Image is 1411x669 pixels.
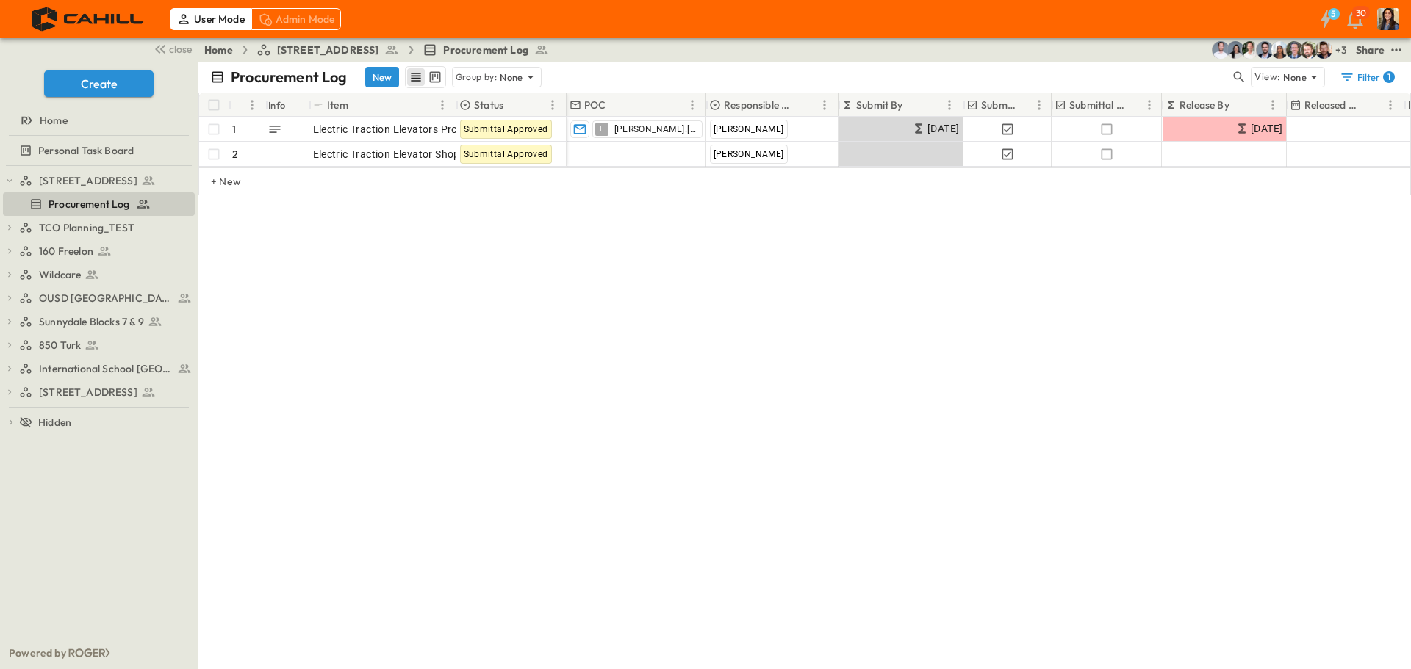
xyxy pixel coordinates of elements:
[434,96,451,114] button: Menu
[40,113,68,128] span: Home
[19,217,192,238] a: TCO Planning_TEST
[981,98,1016,112] p: Submitted?
[351,97,367,113] button: Sort
[169,42,192,57] span: close
[39,361,173,376] span: International School San Francisco
[39,338,81,352] span: 850 Turk
[1251,120,1282,137] span: [DATE]
[229,93,265,117] div: #
[19,358,192,379] a: International School San Francisco
[1335,43,1350,57] p: + 3
[19,382,192,402] a: [STREET_ADDRESS]
[584,98,606,112] p: POC
[3,192,195,216] div: Procurement Logtest
[211,174,220,189] p: + New
[39,267,81,282] span: Wildcare
[1283,70,1307,84] p: None
[327,98,348,112] p: Item
[1365,97,1382,113] button: Sort
[268,84,286,126] div: Info
[39,314,144,329] span: Sunnydale Blocks 7 & 9
[39,244,93,258] span: 160 Freelon
[265,93,309,117] div: Info
[148,38,195,59] button: close
[3,239,195,263] div: 160 Freelontest
[3,216,195,239] div: TCO Planning_TESTtest
[544,96,561,114] button: Menu
[927,120,959,137] span: [DATE]
[256,43,400,57] a: [STREET_ADDRESS]
[3,333,195,357] div: 850 Turktest
[3,140,192,161] a: Personal Task Board
[1304,98,1362,112] p: Released Date
[3,110,192,131] a: Home
[1069,98,1126,112] p: Submittal Approved?
[313,122,506,137] span: Electric Traction Elevators Product Data
[19,288,192,308] a: OUSD [GEOGRAPHIC_DATA]
[1030,96,1048,114] button: Menu
[231,67,348,87] p: Procurement Log
[443,43,528,57] span: Procurement Log
[714,149,784,159] span: [PERSON_NAME]
[38,143,134,158] span: Personal Task Board
[714,124,784,134] span: [PERSON_NAME]
[1254,69,1280,85] p: View:
[19,264,192,285] a: Wildcare
[3,194,192,214] a: Procurement Log
[251,8,342,30] div: Admin Mode
[1377,8,1399,30] img: Profile Picture
[1141,96,1158,114] button: Menu
[39,173,137,188] span: [STREET_ADDRESS]
[1271,41,1288,59] img: Marlen Hernandez (mhernandez@cahill-sf.com)
[1300,41,1318,59] img: Daniel Esposito (desposito@cahill-sf.com)
[1180,98,1229,112] p: Release By
[800,97,816,113] button: Sort
[1387,71,1390,83] h6: 1
[1232,97,1249,113] button: Sort
[464,124,548,134] span: Submittal Approved
[609,97,625,113] button: Sort
[3,357,195,380] div: International School San Franciscotest
[1356,7,1366,19] p: 30
[816,96,833,114] button: Menu
[1356,43,1385,57] div: Share
[426,68,444,86] button: kanban view
[1256,41,1274,59] img: Casey Kasten (ckasten@cahill-sf.com)
[506,97,523,113] button: Sort
[1264,96,1282,114] button: Menu
[365,67,399,87] button: New
[1285,41,1303,59] img: Jared Salin (jsalin@cahill-sf.com)
[456,70,498,84] p: Group by:
[464,149,548,159] span: Submittal Approved
[232,122,236,137] p: 1
[1315,41,1332,59] img: Lenny Charles (lcharles@cahill-sf.com)
[204,43,558,57] nav: breadcrumbs
[277,43,379,57] span: [STREET_ADDRESS]
[474,98,503,112] p: Status
[49,197,130,211] span: Procurement Log
[204,43,233,57] a: Home
[38,415,71,430] span: Hidden
[614,123,696,135] span: [PERSON_NAME].[PERSON_NAME]
[1387,41,1405,59] button: test
[1241,41,1259,59] img: Kyle Baltes (kbaltes@cahill-sf.com)
[1019,97,1035,113] button: Sort
[3,169,195,192] div: [STREET_ADDRESS]test
[423,43,549,57] a: Procurement Log
[39,385,137,399] span: [STREET_ADDRESS]
[19,311,192,332] a: Sunnydale Blocks 7 & 9
[941,96,958,114] button: Menu
[683,96,701,114] button: Menu
[19,241,192,261] a: 160 Freelon
[1382,96,1399,114] button: Menu
[1212,41,1229,59] img: Mike Peterson (mpeterson@cahill-sf.com)
[3,286,195,310] div: OUSD [GEOGRAPHIC_DATA]test
[232,147,238,162] p: 2
[44,70,154,97] button: Create
[906,97,922,113] button: Sort
[1129,97,1145,113] button: Sort
[234,97,251,113] button: Sort
[170,8,251,30] div: User Mode
[724,98,797,112] p: Responsible Contractor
